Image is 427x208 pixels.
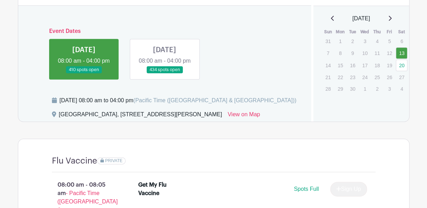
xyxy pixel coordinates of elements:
span: Spots Full [294,186,319,192]
span: PRIVATE [105,158,122,163]
p: 26 [383,72,395,83]
p: 3 [383,83,395,94]
th: Tue [346,28,359,35]
p: 7 [322,48,334,58]
span: (Pacific Time ([GEOGRAPHIC_DATA] & [GEOGRAPHIC_DATA])) [133,97,296,103]
h4: Flu Vaccine [52,156,97,166]
p: 1 [359,83,371,94]
p: 10 [359,48,371,58]
a: 20 [396,60,407,71]
p: 16 [347,60,358,71]
th: Mon [334,28,346,35]
p: 12 [383,48,395,58]
span: [DATE] [352,14,370,23]
p: 24 [359,72,371,83]
p: 31 [322,36,334,47]
p: 29 [334,83,346,94]
p: 30 [347,83,358,94]
h6: Event Dates [44,28,286,35]
p: 9 [347,48,358,58]
th: Wed [359,28,371,35]
th: Thu [371,28,383,35]
p: 14 [322,60,334,71]
p: 3 [359,36,371,47]
p: 8 [334,48,346,58]
p: 4 [396,83,407,94]
p: 19 [383,60,395,71]
p: 23 [347,72,358,83]
p: 15 [334,60,346,71]
div: [GEOGRAPHIC_DATA], [STREET_ADDRESS][PERSON_NAME] [59,110,222,122]
a: View on Map [228,110,260,122]
p: 5 [383,36,395,47]
p: 6 [396,36,407,47]
p: 2 [371,83,383,94]
a: 13 [396,47,407,59]
div: [DATE] 08:00 am to 04:00 pm [60,96,296,105]
th: Sun [322,28,334,35]
p: 2 [347,36,358,47]
p: 28 [322,83,334,94]
p: 17 [359,60,371,71]
p: 1 [334,36,346,47]
p: 27 [396,72,407,83]
p: 22 [334,72,346,83]
p: 25 [371,72,383,83]
th: Fri [383,28,395,35]
p: 18 [371,60,383,71]
p: 4 [371,36,383,47]
div: Get My Flu Vaccine [138,181,187,197]
p: 21 [322,72,334,83]
th: Sat [395,28,408,35]
p: 11 [371,48,383,58]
